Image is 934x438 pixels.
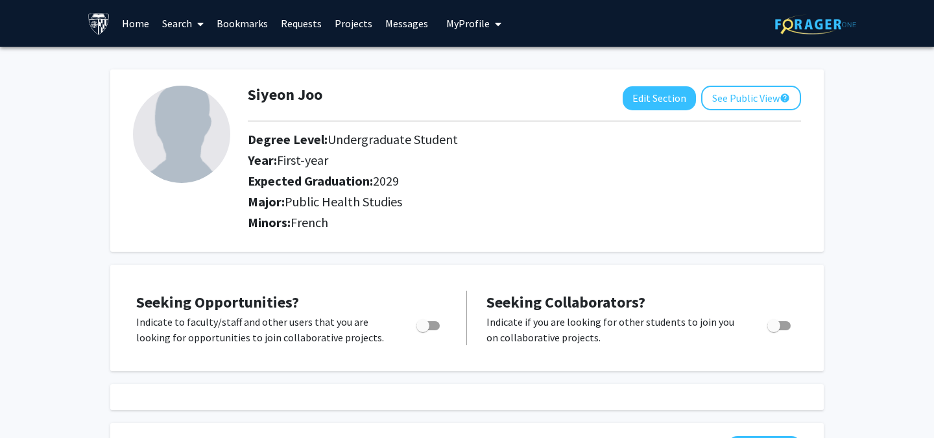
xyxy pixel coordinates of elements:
[248,152,728,168] h2: Year:
[411,314,447,334] div: Toggle
[248,86,322,104] h1: Siyeon Joo
[775,14,856,34] img: ForagerOne Logo
[156,1,210,46] a: Search
[248,173,728,189] h2: Expected Graduation:
[291,214,328,230] span: French
[780,90,790,106] mat-icon: help
[701,86,801,110] button: See Public View
[373,173,399,189] span: 2029
[136,292,299,312] span: Seeking Opportunities?
[248,194,801,210] h2: Major:
[486,292,645,312] span: Seeking Collaborators?
[210,1,274,46] a: Bookmarks
[248,132,728,147] h2: Degree Level:
[879,380,924,428] iframe: Chat
[328,131,458,147] span: Undergraduate Student
[248,215,801,230] h2: Minors:
[486,314,743,345] p: Indicate if you are looking for other students to join you on collaborative projects.
[274,1,328,46] a: Requests
[88,12,110,35] img: Johns Hopkins University Logo
[115,1,156,46] a: Home
[446,17,490,30] span: My Profile
[379,1,435,46] a: Messages
[136,314,392,345] p: Indicate to faculty/staff and other users that you are looking for opportunities to join collabor...
[133,86,230,183] img: Profile Picture
[762,314,798,334] div: Toggle
[277,152,328,168] span: First-year
[285,193,402,210] span: Public Health Studies
[623,86,696,110] button: Edit Section
[328,1,379,46] a: Projects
